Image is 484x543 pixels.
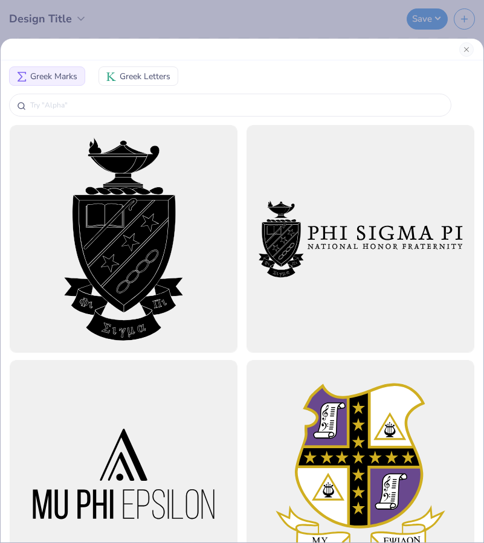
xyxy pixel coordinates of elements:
[120,70,170,83] span: Greek Letters
[98,66,178,86] button: Greek LettersGreek Letters
[9,66,85,86] button: Greek MarksGreek Marks
[30,70,77,83] span: Greek Marks
[106,72,116,82] img: Greek Letters
[17,72,27,82] img: Greek Marks
[29,99,444,111] input: Try "Alpha"
[459,42,474,57] button: Close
